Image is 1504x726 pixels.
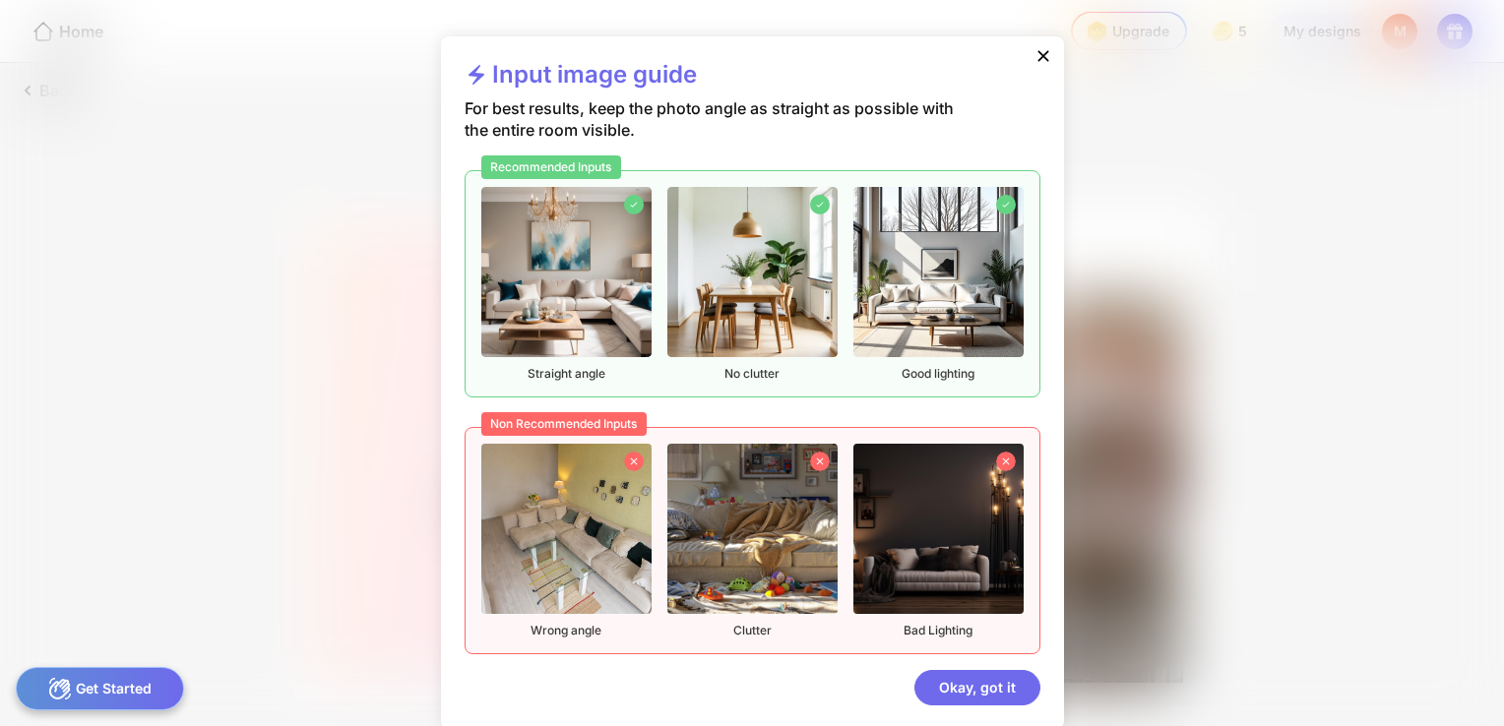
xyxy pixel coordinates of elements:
[465,97,977,170] div: For best results, keep the photo angle as straight as possible with the entire room visible.
[667,444,838,637] div: Clutter
[667,187,838,381] div: No clutter
[481,444,652,637] div: Wrong angle
[853,187,1024,381] div: Good lighting
[481,155,622,179] div: Recommended Inputs
[853,444,1024,614] img: nonrecommendedImageFurnished3.png
[914,670,1040,705] div: Okay, got it
[667,187,838,357] img: recommendedImageFurnished2.png
[853,187,1024,357] img: recommendedImageFurnished3.png
[853,444,1024,637] div: Bad Lighting
[667,444,838,614] img: nonrecommendedImageFurnished2.png
[16,667,184,710] div: Get Started
[481,412,648,436] div: Non Recommended Inputs
[465,60,697,97] div: Input image guide
[481,187,652,381] div: Straight angle
[481,444,652,614] img: nonrecommendedImageFurnished1.png
[481,187,652,357] img: recommendedImageFurnished1.png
